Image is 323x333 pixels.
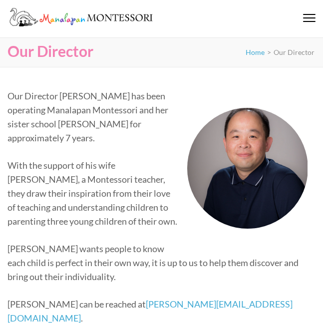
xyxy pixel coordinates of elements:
[267,48,271,56] span: >
[7,158,308,228] p: With the support of his wife [PERSON_NAME], a Montessori teacher, they draw their inspiration fro...
[7,89,308,145] p: Our Director [PERSON_NAME] has been operating Manalapan Montessori and her sister school [PERSON_...
[7,40,93,62] h1: Our Director
[7,299,293,324] a: [PERSON_NAME][EMAIL_ADDRESS][DOMAIN_NAME]
[7,242,308,284] p: [PERSON_NAME] wants people to know each child is perfect in their own way, it is up to us to help...
[7,6,157,28] img: Manalapan Montessori – #1 Rated Child Day Care Center in Manalapan NJ
[246,48,265,56] a: Home
[7,297,308,325] p: [PERSON_NAME] can be reached at .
